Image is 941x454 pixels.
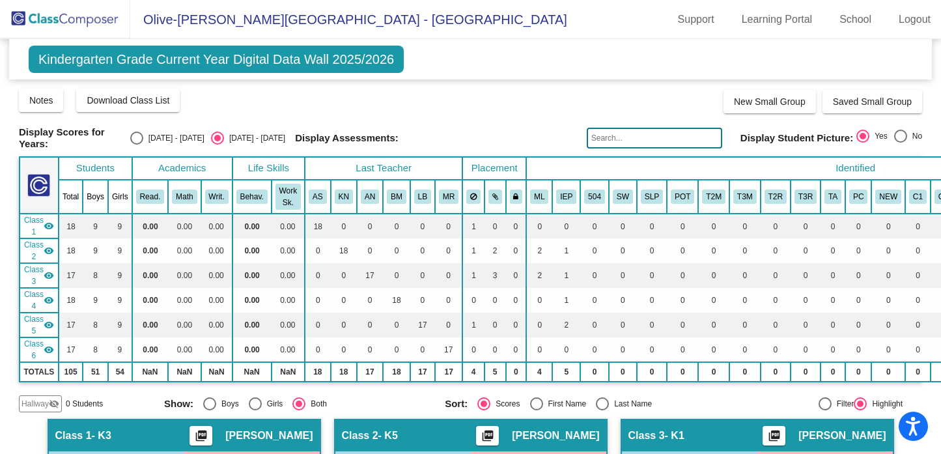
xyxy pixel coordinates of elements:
td: 18 [331,238,357,263]
td: 0 [729,313,761,337]
span: Download Class List [87,95,169,106]
button: IEP [556,190,576,204]
div: [DATE] - [DATE] [224,132,285,144]
td: 9 [108,263,132,288]
td: 0 [609,238,637,263]
td: 17 [410,313,435,337]
td: 0 [410,337,435,362]
td: 0 [845,288,871,313]
td: 0.00 [132,238,169,263]
mat-radio-group: Select an option [856,130,922,147]
button: KN [335,190,353,204]
td: NaN [232,362,272,382]
td: 9 [108,288,132,313]
td: 0 [761,263,791,288]
td: 0 [609,263,637,288]
mat-icon: picture_as_pdf [766,429,782,447]
td: 0 [761,337,791,362]
td: 0 [791,214,821,238]
td: 18 [59,214,83,238]
button: Work Sk. [275,184,301,210]
button: New Small Group [723,90,816,113]
td: 17 [59,263,83,288]
td: 0 [871,214,905,238]
td: 0 [580,288,609,313]
td: 0 [667,337,698,362]
td: 0 [435,263,462,288]
td: 0 [761,214,791,238]
td: 0 [821,313,845,337]
a: Support [667,9,725,30]
td: 0 [506,313,527,337]
td: 0 [357,238,383,263]
span: Olive-[PERSON_NAME][GEOGRAPHIC_DATA] - [GEOGRAPHIC_DATA] [130,9,567,30]
button: AS [309,190,327,204]
th: Life Skills [232,157,305,180]
th: Multi-Lingual [526,180,552,214]
button: Math [172,190,197,204]
td: 0 [791,238,821,263]
span: Class 5 [24,313,44,337]
td: 0 [791,263,821,288]
td: 0 [905,288,931,313]
td: 0 [698,313,729,337]
td: 0 [637,214,667,238]
td: 0 [305,337,331,362]
td: 0.00 [272,263,305,288]
td: 0.00 [168,337,201,362]
span: Class 1 [24,214,44,238]
td: 0 [905,337,931,362]
td: 105 [59,362,83,382]
td: 0 [871,288,905,313]
td: 2 [526,263,552,288]
td: 18 [59,238,83,263]
button: Writ. [205,190,229,204]
td: 0.00 [132,288,169,313]
td: 0 [506,337,527,362]
td: 0 [485,337,506,362]
th: Boys [83,180,108,214]
span: New Small Group [734,96,806,107]
td: 0 [791,288,821,313]
td: 0 [667,313,698,337]
span: Class 6 [24,338,44,362]
th: Placement [462,157,526,180]
td: 0.00 [272,288,305,313]
span: Display Assessments: [295,132,399,144]
td: 0.00 [272,337,305,362]
button: Print Students Details [763,426,785,446]
td: 0 [410,238,435,263]
td: 0 [580,214,609,238]
button: SW [613,190,633,204]
th: Allison Spaitis [305,180,331,214]
th: Keep with teacher [506,180,527,214]
td: 51 [83,362,108,382]
div: [DATE] - [DATE] [143,132,204,144]
td: 0 [637,337,667,362]
td: 0 [331,263,357,288]
button: ML [530,190,548,204]
td: NaN [272,362,305,382]
th: Molly Russell [435,180,462,214]
th: Last Teacher [305,157,462,180]
td: 0 [729,238,761,263]
td: 0.00 [232,313,272,337]
button: Read. [136,190,165,204]
td: 17 [59,337,83,362]
td: 0 [821,238,845,263]
td: TOTALS [20,362,59,382]
th: Lindsay Barbanente [410,180,435,214]
td: 18 [59,288,83,313]
td: 0.00 [201,288,232,313]
mat-icon: visibility [44,295,54,305]
td: 0 [871,337,905,362]
td: 0 [698,288,729,313]
span: Class 2 [24,239,44,262]
mat-icon: visibility [44,345,54,355]
td: 0 [331,337,357,362]
td: 0 [357,337,383,362]
th: 504 Plan [580,180,609,214]
button: 504 [584,190,605,204]
button: Notes [19,89,64,112]
th: Beth Martens [383,180,410,214]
